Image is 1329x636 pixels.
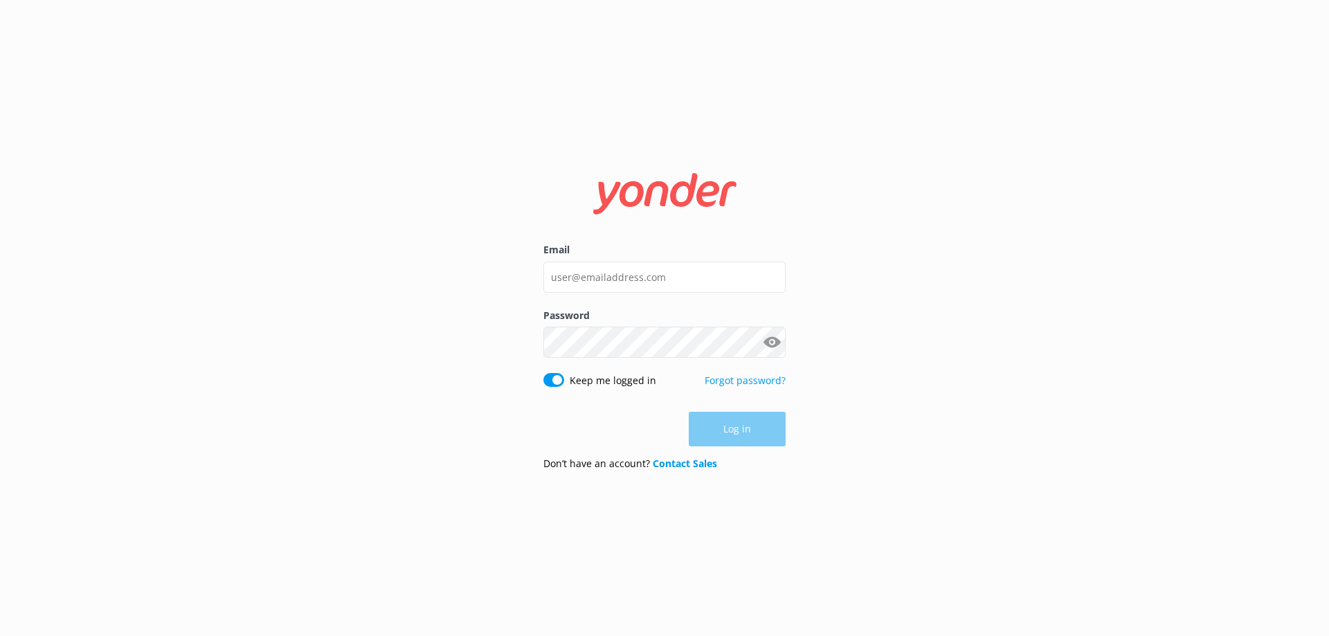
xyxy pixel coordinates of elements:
[570,373,656,388] label: Keep me logged in
[705,374,786,387] a: Forgot password?
[758,329,786,356] button: Show password
[653,457,717,470] a: Contact Sales
[543,308,786,323] label: Password
[543,456,717,471] p: Don’t have an account?
[543,242,786,257] label: Email
[543,262,786,293] input: user@emailaddress.com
